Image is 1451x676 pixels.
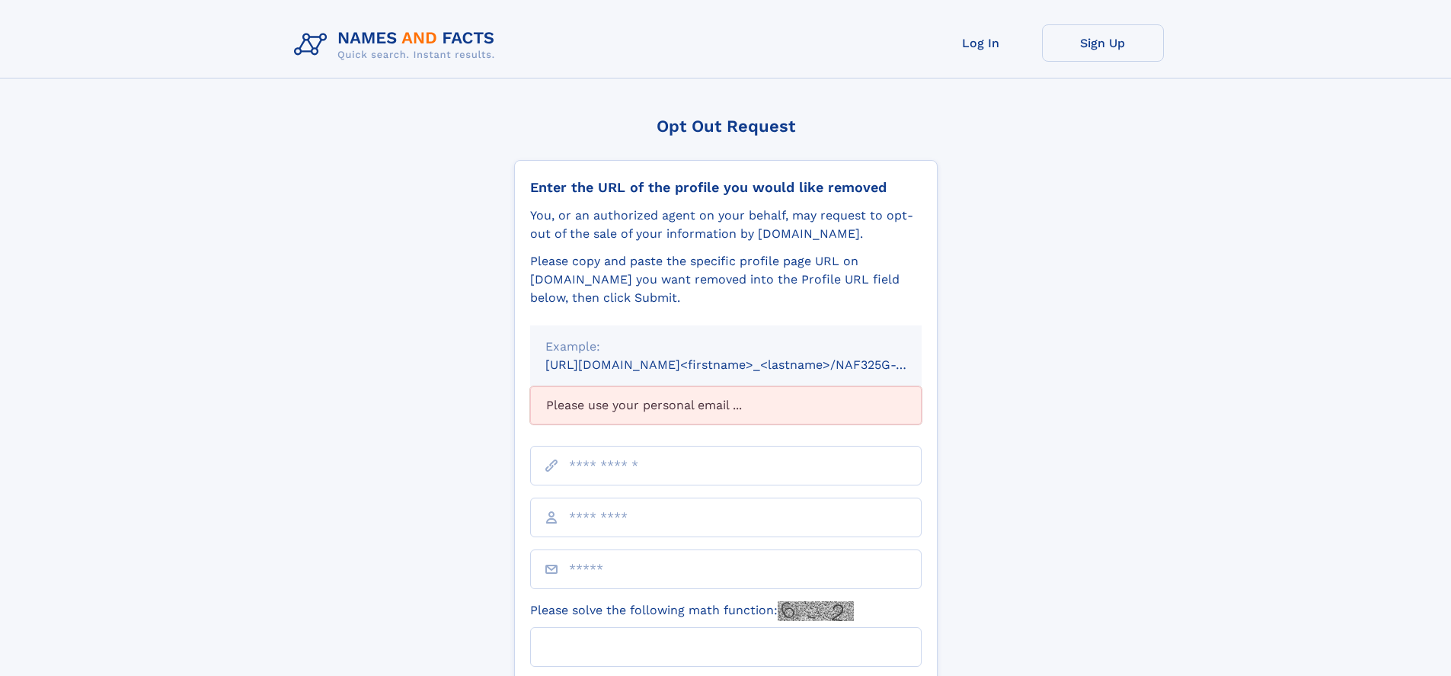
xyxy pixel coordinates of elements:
div: Please copy and paste the specific profile page URL on [DOMAIN_NAME] you want removed into the Pr... [530,252,922,307]
div: Example: [545,338,906,356]
a: Log In [920,24,1042,62]
label: Please solve the following math function: [530,601,854,621]
div: You, or an authorized agent on your behalf, may request to opt-out of the sale of your informatio... [530,207,922,243]
div: Opt Out Request [514,117,938,136]
div: Enter the URL of the profile you would like removed [530,179,922,196]
img: Logo Names and Facts [288,24,507,66]
small: [URL][DOMAIN_NAME]<firstname>_<lastname>/NAF325G-xxxxxxxx [545,357,951,372]
a: Sign Up [1042,24,1164,62]
div: Please use your personal email ... [530,386,922,425]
